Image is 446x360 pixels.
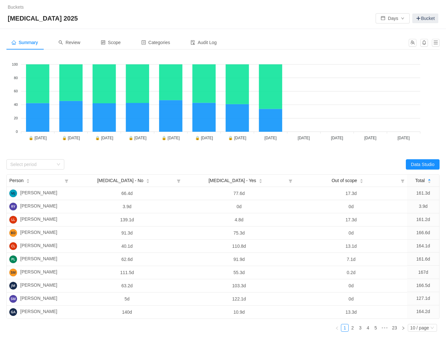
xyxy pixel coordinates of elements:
[415,177,425,184] span: Total
[141,40,146,45] i: icon: profile
[295,187,407,200] td: 17.3d
[20,308,57,316] span: [PERSON_NAME]
[264,136,277,140] tspan: [DATE]
[9,308,17,316] img: GA
[332,177,357,184] span: Out of scope
[101,40,105,45] i: icon: control
[183,266,295,279] td: 55.3d
[364,324,371,331] a: 4
[360,178,363,182] div: Sort
[259,178,263,182] div: Sort
[58,40,80,45] span: Review
[26,178,30,180] i: icon: caret-up
[191,40,195,45] i: icon: audit
[407,253,439,266] td: 161.6d
[379,324,390,332] span: •••
[209,177,256,184] span: [MEDICAL_DATA] - Yes
[20,189,57,197] span: [PERSON_NAME]
[14,116,18,120] tspan: 20
[295,306,407,318] td: 13.3d
[71,266,183,279] td: 111.5d
[356,324,364,332] li: 3
[12,40,16,45] i: icon: home
[20,255,57,263] span: [PERSON_NAME]
[71,279,183,292] td: 63.2d
[407,305,439,318] td: 164.2d
[432,39,440,47] button: icon: menu
[295,279,407,292] td: 0d
[174,175,183,187] i: icon: filter
[397,136,410,140] tspan: [DATE]
[14,76,18,80] tspan: 80
[26,180,30,182] i: icon: caret-down
[9,177,23,184] span: Person
[141,40,170,45] span: Categories
[407,226,439,240] td: 166.6d
[183,213,295,226] td: 4.8d
[372,324,379,332] li: 5
[228,135,246,140] tspan: 🔒 [DATE]
[14,89,18,93] tspan: 60
[129,135,147,140] tspan: 🔒 [DATE]
[183,306,295,318] td: 10.9d
[183,187,295,200] td: 77.6d
[407,187,439,200] td: 161.3d
[333,324,341,332] li: Previous Page
[26,178,30,182] div: Sort
[71,226,183,240] td: 91.3d
[97,177,143,184] span: [MEDICAL_DATA] - No
[20,282,57,290] span: [PERSON_NAME]
[360,178,363,180] i: icon: caret-up
[407,213,439,226] td: 161.2d
[399,324,407,332] li: Next Page
[146,178,150,180] i: icon: caret-up
[195,135,213,140] tspan: 🔒 [DATE]
[427,180,431,182] i: icon: caret-down
[295,240,407,253] td: 13.1d
[9,255,17,263] img: PL
[9,242,17,250] img: CL
[9,189,17,197] img: MJ
[191,40,217,45] span: Audit Log
[71,240,183,253] td: 40.1d
[16,130,18,134] tspan: 0
[9,269,17,276] img: SM
[9,203,17,210] img: RY
[183,200,295,213] td: 0d
[407,200,439,213] td: 3.9d
[407,240,439,253] td: 164.1d
[398,175,407,187] i: icon: filter
[420,39,428,47] button: icon: bell
[412,14,438,23] a: Bucket
[286,175,295,187] i: icon: filter
[349,324,356,332] li: 2
[14,103,18,106] tspan: 40
[406,159,440,170] button: Data Studio
[20,269,57,276] span: [PERSON_NAME]
[57,162,60,167] i: icon: down
[71,292,183,306] td: 5d
[183,292,295,306] td: 122.1d
[71,200,183,213] td: 3.9d
[259,180,263,182] i: icon: caret-down
[95,135,113,140] tspan: 🔒 [DATE]
[295,253,407,266] td: 7.1d
[430,326,434,330] i: icon: down
[20,203,57,210] span: [PERSON_NAME]
[295,266,407,279] td: 0.2d
[295,292,407,306] td: 0d
[409,39,416,47] button: icon: team
[372,324,379,331] a: 5
[8,5,24,10] a: Buckets
[9,282,17,290] img: JM
[9,295,17,303] img: SM
[71,306,183,318] td: 140d
[427,178,431,182] div: Sort
[183,240,295,253] td: 110.8d
[58,40,63,45] i: icon: search
[183,279,295,292] td: 103.3d
[401,326,405,330] i: icon: right
[379,324,390,332] li: Next 5 Pages
[331,136,343,140] tspan: [DATE]
[71,253,183,266] td: 62.6d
